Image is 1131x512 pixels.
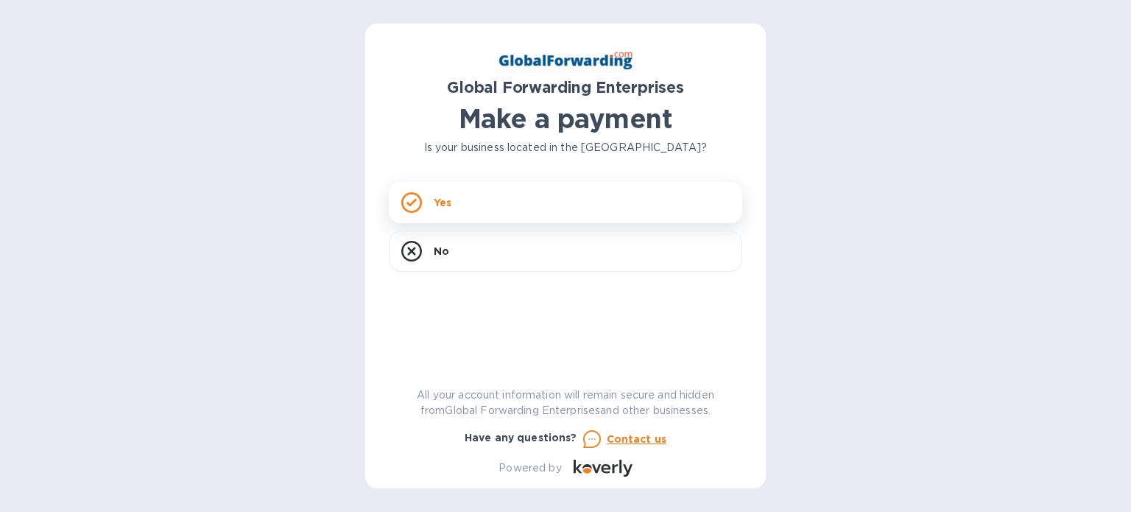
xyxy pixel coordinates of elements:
[447,78,684,97] b: Global Forwarding Enterprises
[607,433,667,445] u: Contact us
[389,103,742,134] h1: Make a payment
[465,432,577,443] b: Have any questions?
[389,140,742,155] p: Is your business located in the [GEOGRAPHIC_DATA]?
[434,195,451,210] p: Yes
[498,460,561,476] p: Powered by
[434,244,449,259] p: No
[389,387,742,418] p: All your account information will remain secure and hidden from Global Forwarding Enterprises and...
